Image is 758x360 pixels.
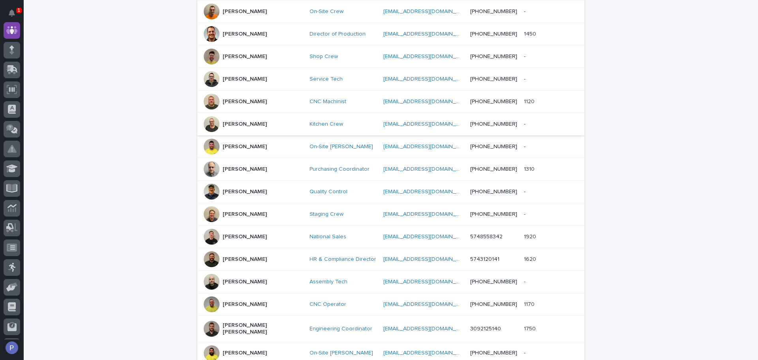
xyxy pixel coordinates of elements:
p: - [524,277,527,285]
p: 1170 [524,300,536,308]
a: [EMAIL_ADDRESS][DOMAIN_NAME] [383,76,473,82]
p: [PERSON_NAME] [223,279,267,285]
tr: [PERSON_NAME]Kitchen Crew [EMAIL_ADDRESS][DOMAIN_NAME] [PHONE_NUMBER]-- [197,113,584,136]
a: [EMAIL_ADDRESS][DOMAIN_NAME] [383,211,473,217]
a: [PHONE_NUMBER] [470,350,517,356]
p: 1310 [524,164,536,173]
p: - [524,187,527,195]
a: [PHONE_NUMBER] [470,9,517,14]
a: [PHONE_NUMBER] [470,99,517,104]
a: [EMAIL_ADDRESS][DOMAIN_NAME] [383,256,473,262]
p: [PERSON_NAME] [223,143,267,150]
tr: [PERSON_NAME]On-Site Crew [EMAIL_ADDRESS][DOMAIN_NAME] [PHONE_NUMBER]-- [197,0,584,23]
a: [EMAIL_ADDRESS][DOMAIN_NAME] [383,31,473,37]
p: [PERSON_NAME] [223,98,267,105]
p: [PERSON_NAME] [223,31,267,38]
tr: [PERSON_NAME]Purchasing Coordinator [EMAIL_ADDRESS][DOMAIN_NAME] [PHONE_NUMBER]13101310 [197,158,584,181]
a: [PHONE_NUMBER] [470,31,517,37]
p: - [524,52,527,60]
a: [PHONE_NUMBER] [470,144,517,149]
a: Kitchen Crew [310,121,343,128]
p: - [524,7,527,15]
tr: [PERSON_NAME]National Sales [EMAIL_ADDRESS][DOMAIN_NAME] 574855834219201920 [197,226,584,248]
button: users-avatar [4,339,20,356]
a: CNC Operator [310,301,346,308]
p: 1920 [524,232,538,240]
a: CNC Machinist [310,98,346,105]
a: [PHONE_NUMBER] [470,54,517,59]
tr: [PERSON_NAME]CNC Machinist [EMAIL_ADDRESS][DOMAIN_NAME] [PHONE_NUMBER]11201120 [197,90,584,113]
a: 5748558342 [470,234,503,239]
p: [PERSON_NAME] [223,256,267,263]
a: [EMAIL_ADDRESS][DOMAIN_NAME] [383,54,473,59]
a: [EMAIL_ADDRESS][DOMAIN_NAME] [383,166,473,172]
p: [PERSON_NAME] [223,350,267,356]
a: [EMAIL_ADDRESS][DOMAIN_NAME] [383,350,473,356]
tr: [PERSON_NAME]Staging Crew [EMAIL_ADDRESS][DOMAIN_NAME] [PHONE_NUMBER]-- [197,203,584,226]
a: [PHONE_NUMBER] [470,76,517,82]
a: 3092125140 [470,326,501,332]
a: [EMAIL_ADDRESS][DOMAIN_NAME] [383,302,473,307]
tr: [PERSON_NAME]Service Tech [EMAIL_ADDRESS][DOMAIN_NAME] [PHONE_NUMBER]-- [197,68,584,90]
p: [PERSON_NAME] [223,211,267,218]
a: On-Site Crew [310,8,343,15]
p: [PERSON_NAME] [PERSON_NAME] [223,322,302,335]
a: On-Site [PERSON_NAME] [310,350,373,356]
a: Quality Control [310,188,347,195]
p: - [524,119,527,128]
tr: [PERSON_NAME]HR & Compliance Director [EMAIL_ADDRESS][DOMAIN_NAME] 574312014116201620 [197,248,584,271]
a: 5743120141 [470,256,499,262]
a: [PHONE_NUMBER] [470,166,517,172]
p: - [524,74,527,83]
a: [PHONE_NUMBER] [470,302,517,307]
a: [EMAIL_ADDRESS][DOMAIN_NAME] [383,279,473,285]
tr: [PERSON_NAME]Quality Control [EMAIL_ADDRESS][DOMAIN_NAME] [PHONE_NUMBER]-- [197,181,584,203]
p: [PERSON_NAME] [223,301,267,308]
a: [EMAIL_ADDRESS][DOMAIN_NAME] [383,234,473,239]
a: Staging Crew [310,211,343,218]
tr: [PERSON_NAME]Director of Production [EMAIL_ADDRESS][DOMAIN_NAME] [PHONE_NUMBER]14501450 [197,23,584,45]
a: [EMAIL_ADDRESS][DOMAIN_NAME] [383,9,473,14]
tr: [PERSON_NAME]On-Site [PERSON_NAME] [EMAIL_ADDRESS][DOMAIN_NAME] [PHONE_NUMBER]-- [197,136,584,158]
tr: [PERSON_NAME] [PERSON_NAME]Engineering Coordinator [EMAIL_ADDRESS][DOMAIN_NAME] 309212514017501750 [197,316,584,342]
a: Shop Crew [310,53,338,60]
a: [PHONE_NUMBER] [470,211,517,217]
p: [PERSON_NAME] [223,188,267,195]
a: [PHONE_NUMBER] [470,279,517,285]
a: Service Tech [310,76,343,83]
a: [EMAIL_ADDRESS][DOMAIN_NAME] [383,326,473,332]
a: [EMAIL_ADDRESS][DOMAIN_NAME] [383,121,473,127]
p: 1620 [524,254,538,263]
a: National Sales [310,234,346,240]
a: Director of Production [310,31,366,38]
a: Engineering Coordinator [310,326,372,332]
p: 1120 [524,97,536,105]
p: [PERSON_NAME] [223,121,267,128]
p: - [524,209,527,218]
p: 1750 [524,324,537,332]
a: On-Site [PERSON_NAME] [310,143,373,150]
p: - [524,142,527,150]
p: [PERSON_NAME] [223,8,267,15]
p: - [524,348,527,356]
a: [EMAIL_ADDRESS][DOMAIN_NAME] [383,144,473,149]
button: Notifications [4,5,20,21]
a: Assembly Tech [310,279,347,285]
p: [PERSON_NAME] [223,166,267,173]
p: [PERSON_NAME] [223,53,267,60]
tr: [PERSON_NAME]Assembly Tech [EMAIL_ADDRESS][DOMAIN_NAME] [PHONE_NUMBER]-- [197,271,584,293]
p: [PERSON_NAME] [223,234,267,240]
tr: [PERSON_NAME]CNC Operator [EMAIL_ADDRESS][DOMAIN_NAME] [PHONE_NUMBER]11701170 [197,293,584,316]
p: 1450 [524,29,538,38]
tr: [PERSON_NAME]Shop Crew [EMAIL_ADDRESS][DOMAIN_NAME] [PHONE_NUMBER]-- [197,45,584,68]
a: [EMAIL_ADDRESS][DOMAIN_NAME] [383,99,473,104]
div: Notifications1 [10,9,20,22]
a: [EMAIL_ADDRESS][DOMAIN_NAME] [383,189,473,194]
a: [PHONE_NUMBER] [470,189,517,194]
p: 1 [17,8,20,13]
a: Purchasing Coordinator [310,166,370,173]
a: HR & Compliance Director [310,256,376,263]
p: [PERSON_NAME] [223,76,267,83]
a: [PHONE_NUMBER] [470,121,517,127]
